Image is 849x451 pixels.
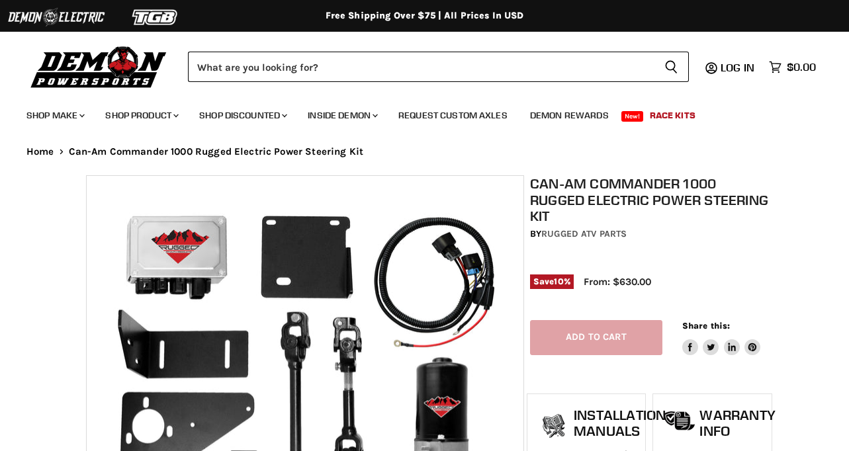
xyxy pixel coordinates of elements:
a: Inside Demon [298,102,386,129]
img: warranty-icon.png [663,411,696,431]
span: Can-Am Commander 1000 Rugged Electric Power Steering Kit [69,146,363,157]
a: Demon Rewards [520,102,619,129]
a: Shop Make [17,102,93,129]
a: Home [26,146,54,157]
a: Shop Discounted [189,102,295,129]
span: Share this: [682,321,730,331]
span: $0.00 [787,61,816,73]
img: Demon Powersports [26,43,171,90]
img: TGB Logo 2 [106,5,205,30]
a: Request Custom Axles [388,102,517,129]
aside: Share this: [682,320,761,355]
button: Search [654,52,689,82]
span: From: $630.00 [584,276,651,288]
a: Log in [715,61,762,73]
div: by [530,227,769,241]
ul: Main menu [17,97,813,129]
a: $0.00 [762,58,823,77]
span: 10 [554,276,563,286]
input: Search [188,52,654,82]
img: install_manual-icon.png [537,411,570,444]
h1: Warranty Info [699,407,791,438]
form: Product [188,52,689,82]
span: New! [621,111,644,122]
h1: Can-Am Commander 1000 Rugged Electric Power Steering Kit [530,175,769,224]
span: Log in [721,61,754,74]
a: Race Kits [640,102,705,129]
a: Shop Product [95,102,187,129]
a: Rugged ATV Parts [541,228,627,239]
h1: Installation Manuals [574,407,666,438]
span: Save % [530,274,574,289]
img: Demon Electric Logo 2 [7,5,106,30]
